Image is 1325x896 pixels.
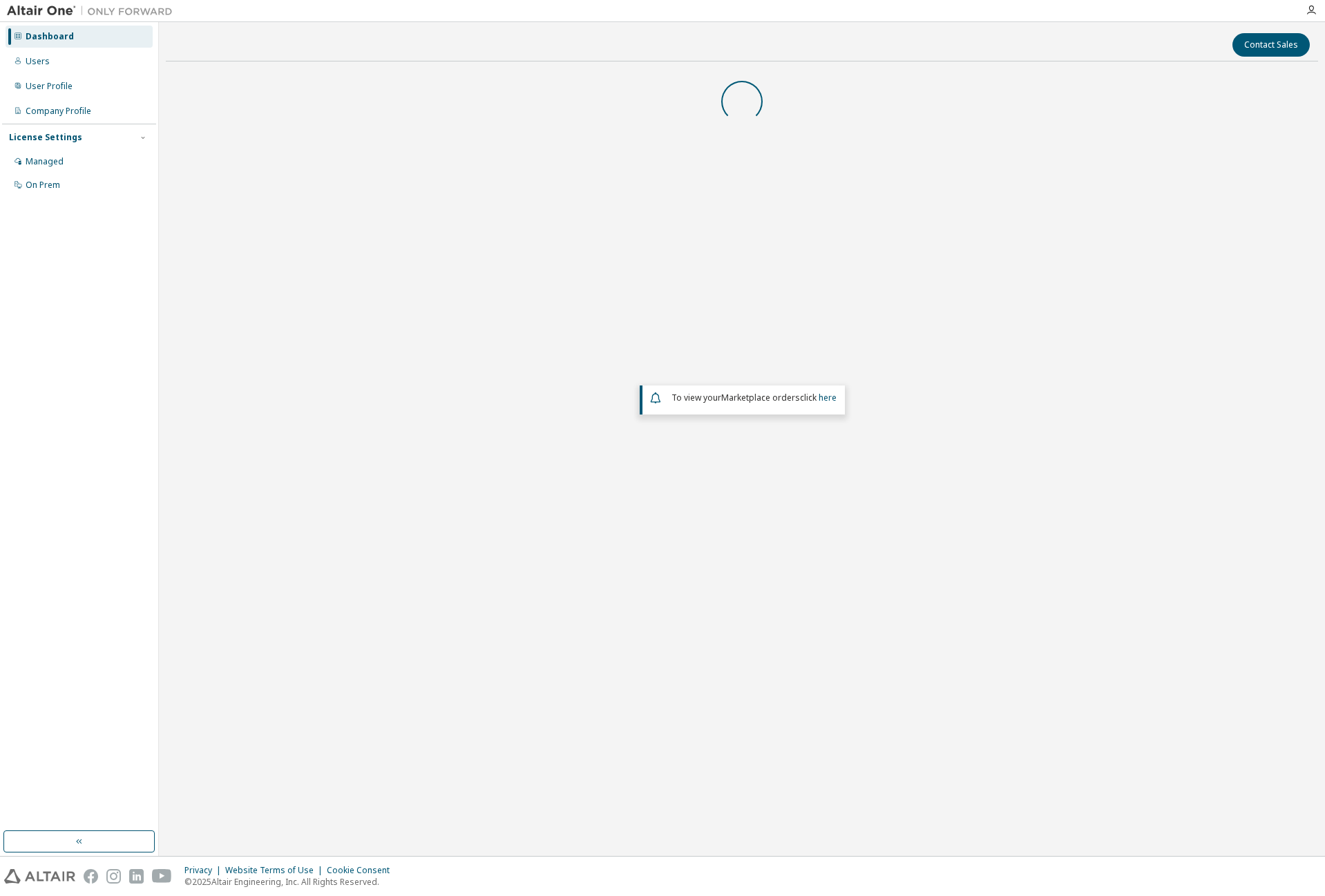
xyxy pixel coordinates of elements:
[26,56,50,67] div: Users
[26,31,74,42] div: Dashboard
[26,156,64,167] div: Managed
[671,392,837,403] span: To view your click
[1232,33,1310,57] button: Contact Sales
[9,132,82,143] div: License Settings
[129,869,144,884] img: linkedin.svg
[26,180,60,191] div: On Prem
[106,869,121,884] img: instagram.svg
[819,392,837,403] a: here
[152,869,172,884] img: youtube.svg
[4,869,75,884] img: altair_logo.svg
[7,4,180,18] img: Altair One
[26,81,73,92] div: User Profile
[184,865,225,876] div: Privacy
[184,876,398,888] p: © 2025 Altair Engineering, Inc. All Rights Reserved.
[225,865,327,876] div: Website Terms of Use
[84,869,98,884] img: facebook.svg
[26,106,91,117] div: Company Profile
[327,865,398,876] div: Cookie Consent
[721,392,800,403] em: Marketplace orders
